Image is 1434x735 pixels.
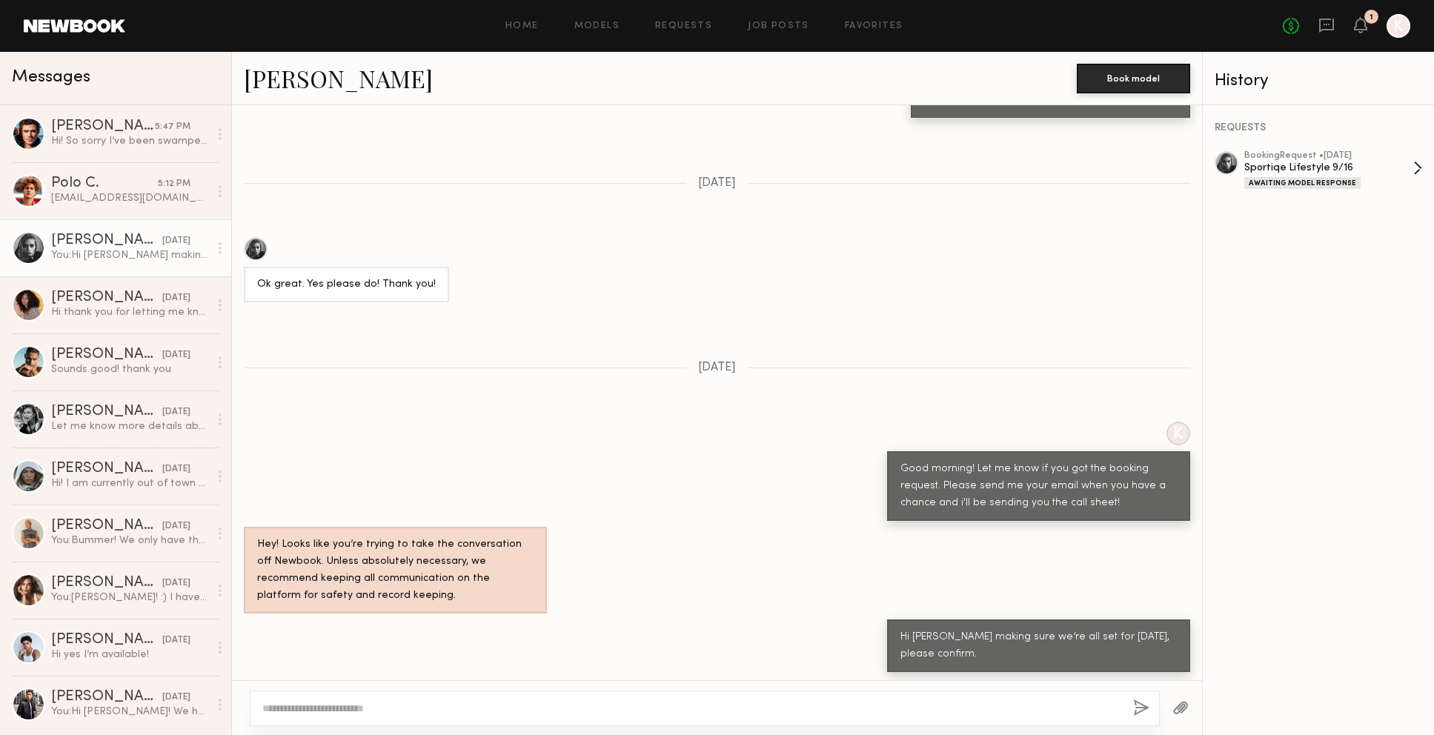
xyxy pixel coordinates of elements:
[900,629,1177,663] div: Hi [PERSON_NAME] making sure we’re all set for [DATE], please confirm.
[51,233,162,248] div: [PERSON_NAME]
[1370,13,1373,21] div: 1
[51,476,209,490] div: Hi! I am currently out of town or I would love to!!!
[162,405,190,419] div: [DATE]
[51,576,162,591] div: [PERSON_NAME]
[1077,71,1190,84] a: Book model
[51,362,209,376] div: Sounds good! thank you
[845,21,903,31] a: Favorites
[162,348,190,362] div: [DATE]
[162,462,190,476] div: [DATE]
[1077,64,1190,93] button: Book model
[51,405,162,419] div: [PERSON_NAME]
[51,648,209,662] div: Hi yes I’m available!
[244,62,433,94] a: [PERSON_NAME]
[1244,177,1361,189] div: Awaiting Model Response
[51,134,209,148] div: Hi! So sorry I’ve been swamped with auditions and working on set. I actually ended up booking ano...
[51,633,162,648] div: [PERSON_NAME]
[51,533,209,548] div: You: Bummer! We only have the 16th as an option. Let me know if anything changes!
[162,234,190,248] div: [DATE]
[1244,151,1413,161] div: booking Request • [DATE]
[574,21,620,31] a: Models
[748,21,809,31] a: Job Posts
[162,633,190,648] div: [DATE]
[1244,161,1413,175] div: Sportiqe Lifestyle 9/16
[51,462,162,476] div: [PERSON_NAME]
[158,177,190,191] div: 5:12 PM
[51,119,155,134] div: [PERSON_NAME]
[698,177,736,190] span: [DATE]
[51,690,162,705] div: [PERSON_NAME]
[12,69,90,86] span: Messages
[51,519,162,533] div: [PERSON_NAME] O.
[655,21,712,31] a: Requests
[1387,14,1410,38] a: K
[51,176,158,191] div: Polo C.
[162,576,190,591] div: [DATE]
[1215,123,1422,133] div: REQUESTS
[51,191,209,205] div: [EMAIL_ADDRESS][DOMAIN_NAME]
[51,705,209,719] div: You: Hi [PERSON_NAME]! We have a shoot coming up for Sportiqe with photographer [PERSON_NAME] on ...
[1244,151,1422,189] a: bookingRequest •[DATE]Sportiqe Lifestyle 9/16Awaiting Model Response
[698,362,736,374] span: [DATE]
[162,291,190,305] div: [DATE]
[162,519,190,533] div: [DATE]
[257,536,534,605] div: Hey! Looks like you’re trying to take the conversation off Newbook. Unless absolutely necessary, ...
[51,290,162,305] div: [PERSON_NAME]
[51,305,209,319] div: Hi thank you for letting me know! I just found out I am available that day. For half day I typica...
[51,419,209,433] div: Let me know more details about the job please :)
[162,691,190,705] div: [DATE]
[51,248,209,262] div: You: Hi [PERSON_NAME] making sure we’re all set for [DATE], please confirm.
[1215,73,1422,90] div: History
[900,461,1177,512] div: Good morning! Let me know if you got the booking request. Please send me your email when you have...
[51,591,209,605] div: You: [PERSON_NAME]! :) I have a shoot coming up for Sportiqe with photographer [PERSON_NAME] on [...
[505,21,539,31] a: Home
[51,347,162,362] div: [PERSON_NAME]
[257,276,436,293] div: Ok great. Yes please do! Thank you!
[155,120,190,134] div: 5:47 PM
